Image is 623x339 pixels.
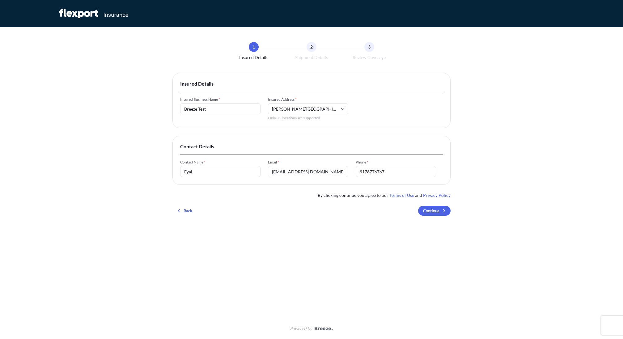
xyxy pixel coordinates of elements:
[184,208,192,214] p: Back
[180,103,261,114] input: Enter full name
[252,44,255,50] span: 1
[180,97,261,102] span: Insured Business Name
[418,206,451,216] button: Continue
[389,193,414,198] a: Terms of Use
[295,54,328,61] span: Shipment Details
[356,160,436,165] span: Phone
[268,116,348,121] span: Only US locations are supported
[268,97,348,102] span: Insured Address
[356,166,436,177] input: +1 (111) 111-111
[180,143,443,150] span: Contact Details
[180,81,443,87] span: Insured Details
[180,166,261,177] input: Enter full name
[290,325,312,332] span: Powered by
[310,44,313,50] span: 2
[172,206,197,216] button: Back
[239,54,268,61] span: Insured Details
[353,54,386,61] span: Review Coverage
[368,44,371,50] span: 3
[423,193,451,198] a: Privacy Policy
[318,192,451,198] span: By clicking continue you agree to our and
[423,208,439,214] p: Continue
[180,160,261,165] span: Contact Name
[268,166,348,177] input: Enter email
[268,160,348,165] span: Email
[268,103,348,114] input: Enter full address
